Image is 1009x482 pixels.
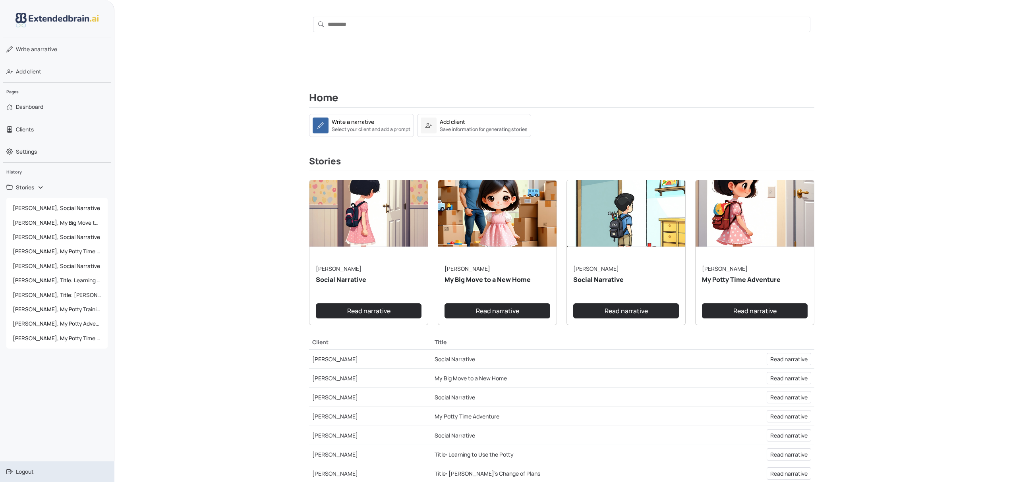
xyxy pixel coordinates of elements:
a: [PERSON_NAME], Title: Learning to Use the Potty [6,273,108,287]
th: Title [431,335,695,350]
img: logo [15,13,99,27]
span: [PERSON_NAME], Title: Learning to Use the Potty [10,273,104,287]
span: Dashboard [16,103,43,111]
a: Social Narrative [435,393,475,401]
a: [PERSON_NAME] [702,265,748,272]
a: [PERSON_NAME], My Big Move to a New Home [6,216,108,230]
h5: Social Narrative [316,276,421,283]
a: Read narrative [316,303,421,318]
span: narrative [16,45,57,53]
a: [PERSON_NAME] [445,265,490,272]
a: [PERSON_NAME], My Potty Time Adventure [6,244,108,258]
span: Settings [16,148,37,156]
a: [PERSON_NAME] [316,265,361,272]
a: Title: [PERSON_NAME]'s Change of Plans [435,470,540,477]
a: Social Narrative [435,432,475,439]
a: Write a narrativeSelect your client and add a prompt [309,114,414,137]
h5: My Potty Time Adventure [702,276,808,283]
a: [PERSON_NAME] [312,374,358,382]
h5: Social Narrative [573,276,679,283]
a: My Big Move to a New Home [435,374,507,382]
small: Select your client and add a prompt [332,126,410,133]
a: My Potty Time Adventure [435,413,499,420]
a: Read narrative [767,410,811,422]
a: Read narrative [767,429,811,442]
a: Read narrative [702,303,808,318]
span: Add client [16,67,41,75]
a: Read narrative [767,391,811,403]
a: Read narrative [445,303,550,318]
a: Read narrative [767,353,811,365]
a: [PERSON_NAME], My Potty Time Story [6,331,108,345]
span: [PERSON_NAME], My Potty Time Adventure [10,244,104,258]
span: Stories [16,183,34,191]
img: narrative [567,180,685,247]
a: [PERSON_NAME], Title: [PERSON_NAME]'s Change of Plans [6,288,108,302]
span: Logout [16,468,34,476]
a: Social Narrative [435,355,475,363]
img: narrative [438,180,557,247]
span: Write a [16,46,34,53]
span: [PERSON_NAME], My Potty Time Story [10,331,104,345]
span: [PERSON_NAME], My Big Move to a New Home [10,216,104,230]
th: Client [309,335,431,350]
a: [PERSON_NAME] [573,265,619,272]
a: [PERSON_NAME] [312,451,358,458]
div: Write a narrative [332,118,374,126]
a: [PERSON_NAME] [312,470,358,477]
span: [PERSON_NAME], Social Narrative [10,201,104,215]
div: Add client [440,118,465,126]
a: Read narrative [767,448,811,461]
img: narrative [309,180,428,247]
a: [PERSON_NAME] [312,432,358,439]
span: [PERSON_NAME], My Potty Training Adventure [10,302,104,316]
h5: My Big Move to a New Home [445,276,550,283]
small: Save information for generating stories [440,126,528,133]
a: Add clientSave information for generating stories [417,121,531,128]
span: Clients [16,125,34,133]
a: Read narrative [767,372,811,384]
a: [PERSON_NAME] [312,393,358,401]
span: [PERSON_NAME], My Potty Adventure [10,316,104,331]
h2: Home [309,92,814,108]
span: [PERSON_NAME], Social Narrative [10,230,104,244]
a: [PERSON_NAME], Social Narrative [6,259,108,273]
a: [PERSON_NAME] [312,355,358,363]
a: Add clientSave information for generating stories [417,114,531,137]
a: [PERSON_NAME], My Potty Training Adventure [6,302,108,316]
a: [PERSON_NAME], Social Narrative [6,230,108,244]
span: [PERSON_NAME], Social Narrative [10,259,104,273]
a: Read narrative [767,467,811,480]
span: [PERSON_NAME], Title: [PERSON_NAME]'s Change of Plans [10,288,104,302]
a: [PERSON_NAME] [312,413,358,420]
a: [PERSON_NAME], My Potty Adventure [6,316,108,331]
img: narrative [696,180,814,247]
h3: Stories [309,156,814,170]
a: Write a narrativeSelect your client and add a prompt [309,121,414,128]
a: Read narrative [573,303,679,318]
a: Title: Learning to Use the Potty [435,451,514,458]
a: [PERSON_NAME], Social Narrative [6,201,108,215]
